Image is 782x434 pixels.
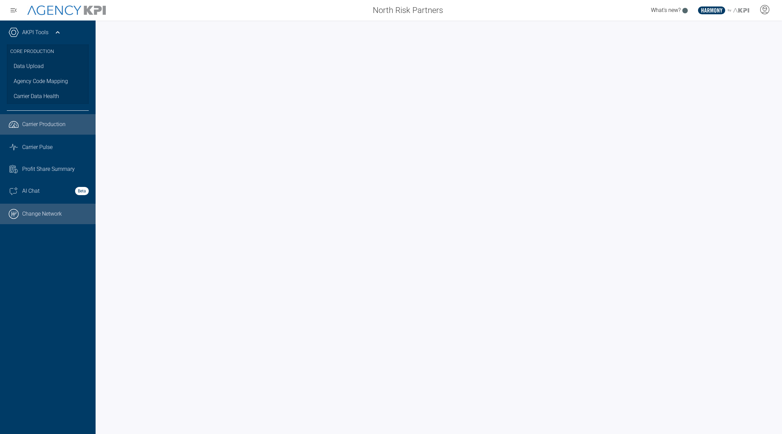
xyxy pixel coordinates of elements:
a: Carrier Data Health [7,89,89,104]
strong: Beta [75,187,89,195]
a: Data Upload [7,59,89,74]
img: AgencyKPI [27,5,106,15]
span: North Risk Partners [373,4,443,16]
span: Carrier Pulse [22,143,53,151]
h3: Core Production [10,44,85,59]
span: Carrier Data Health [14,92,59,100]
span: Profit Share Summary [22,165,75,173]
a: Agency Code Mapping [7,74,89,89]
span: What's new? [651,7,681,13]
span: AI Chat [22,187,40,195]
span: Carrier Production [22,120,66,128]
a: AKPI Tools [22,28,48,37]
